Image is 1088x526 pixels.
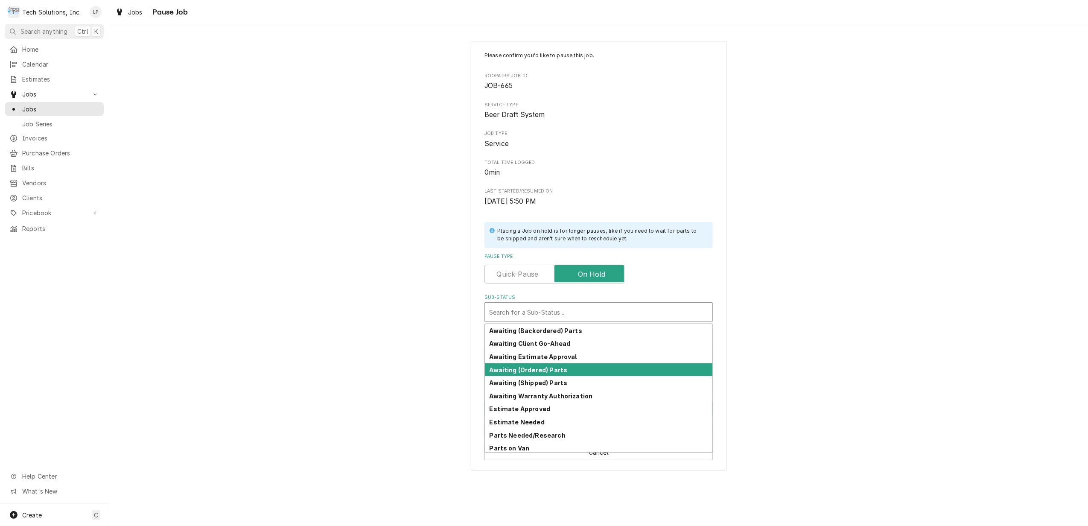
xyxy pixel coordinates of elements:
a: Home [5,42,104,56]
span: Invoices [22,134,99,143]
button: Cancel [484,444,713,460]
span: Last Started/Resumed On [484,188,713,195]
span: Beer Draft System [484,111,545,119]
a: Jobs [5,102,104,116]
span: Bills [22,164,99,172]
div: Roopairs Job ID [484,73,713,91]
span: Roopairs Job ID [484,81,713,91]
span: Job Type [484,130,713,137]
a: Job Series [5,117,104,131]
div: Job Type [484,130,713,149]
button: Search anythingCtrlK [5,24,104,39]
a: Go to What's New [5,484,104,498]
span: Job Series [22,120,99,129]
span: Roopairs Job ID [484,73,713,79]
span: C [94,511,98,520]
a: Calendar [5,57,104,71]
div: Service Type [484,102,713,120]
span: 0min [484,168,500,176]
span: Vendors [22,178,99,187]
span: Job Type [484,139,713,149]
div: T [8,6,20,18]
span: Create [22,511,42,519]
strong: Awaiting (Ordered) Parts [490,366,568,374]
span: Jobs [128,8,143,17]
span: Jobs [22,90,87,99]
label: Sub-Status [484,294,713,301]
strong: Awaiting Warranty Authorization [490,392,593,400]
div: Job Pause [471,41,727,471]
strong: Estimate Approved [490,405,551,412]
strong: Awaiting (Backordered) Parts [490,327,582,334]
span: JOB-665 [484,82,513,90]
a: Jobs [112,5,146,19]
a: Go to Help Center [5,469,104,483]
span: Service [484,140,509,148]
p: Please confirm you'd like to pause this job. [484,52,713,59]
span: Calendar [22,60,99,69]
strong: Awaiting (Shipped) Parts [490,379,568,386]
span: Last Started/Resumed On [484,196,713,207]
a: Purchase Orders [5,146,104,160]
span: Clients [22,193,99,202]
a: Reports [5,222,104,236]
span: Service Type [484,110,713,120]
span: What's New [22,487,99,496]
div: Tech Solutions, Inc.'s Avatar [8,6,20,18]
span: Service Type [484,102,713,108]
div: Total Time Logged [484,159,713,178]
div: Placing a Job on hold is for longer pauses, like if you need to wait for parts to be shipped and ... [497,227,704,243]
span: Pricebook [22,208,87,217]
div: LP [90,6,102,18]
span: Search anything [20,27,67,36]
div: Last Started/Resumed On [484,188,713,206]
a: Clients [5,191,104,205]
strong: Awaiting Client Go-Ahead [490,340,571,347]
a: Estimates [5,72,104,86]
span: K [94,27,98,36]
span: Total Time Logged [484,167,713,178]
span: Jobs [22,105,99,114]
div: Tech Solutions, Inc. [22,8,81,17]
strong: Awaiting Estimate Approval [490,353,577,360]
span: Home [22,45,99,54]
div: Sub-Status [484,294,713,322]
div: Job Pause Form [484,52,713,383]
div: Lisa Paschal's Avatar [90,6,102,18]
strong: Parts on Van [490,444,530,452]
strong: Parts Needed/Research [490,432,566,439]
span: [DATE] 5:50 PM [484,197,536,205]
a: Go to Jobs [5,87,104,101]
span: Total Time Logged [484,159,713,166]
span: Estimates [22,75,99,84]
span: Purchase Orders [22,149,99,158]
strong: Estimate Needed [490,418,545,426]
label: Pause Type [484,253,713,260]
a: Invoices [5,131,104,145]
a: Go to Pricebook [5,206,104,220]
span: Pause Job [150,6,188,18]
a: Vendors [5,176,104,190]
span: Ctrl [77,27,88,36]
a: Bills [5,161,104,175]
span: Help Center [22,472,99,481]
span: Reports [22,224,99,233]
div: Pause Type [484,253,713,283]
